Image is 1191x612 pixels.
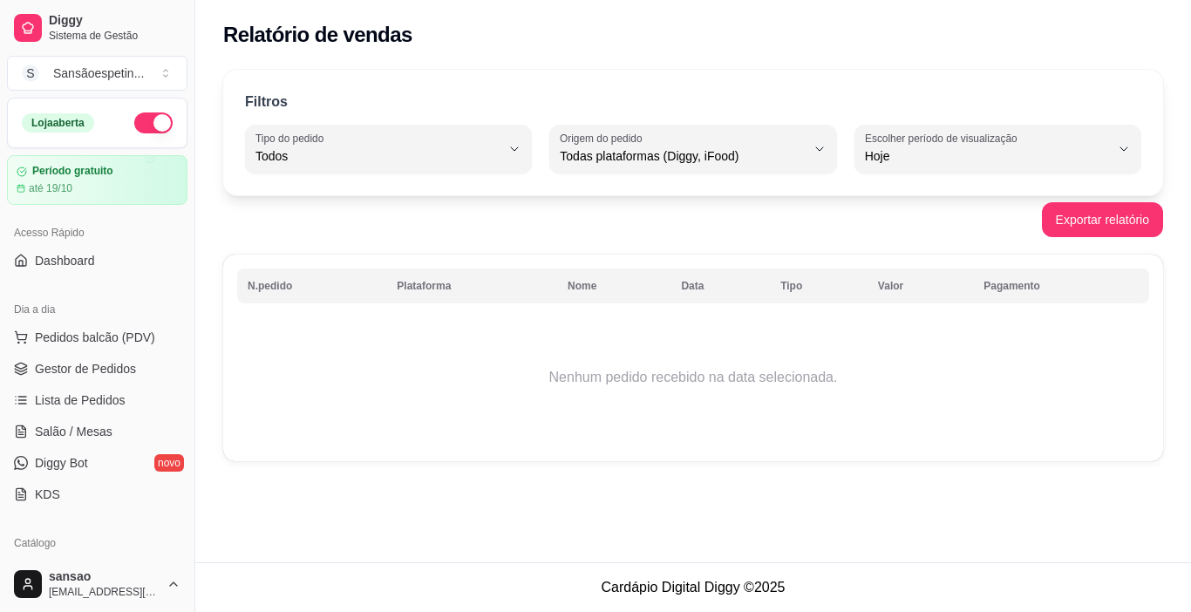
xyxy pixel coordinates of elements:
[35,423,112,440] span: Salão / Mesas
[770,269,868,303] th: Tipo
[560,131,648,146] label: Origem do pedido
[7,480,187,508] a: KDS
[7,7,187,49] a: DiggySistema de Gestão
[29,181,72,195] article: até 19/10
[560,147,805,165] span: Todas plataformas (Diggy, iFood)
[223,21,412,49] h2: Relatório de vendas
[1042,202,1163,237] button: Exportar relatório
[22,113,94,133] div: Loja aberta
[557,269,670,303] th: Nome
[865,147,1110,165] span: Hoje
[670,269,770,303] th: Data
[49,585,160,599] span: [EMAIL_ADDRESS][DOMAIN_NAME]
[7,449,187,477] a: Diggy Botnovo
[7,529,187,557] div: Catálogo
[35,391,126,409] span: Lista de Pedidos
[49,29,180,43] span: Sistema de Gestão
[237,308,1149,447] td: Nenhum pedido recebido na data selecionada.
[134,112,173,133] button: Alterar Status
[7,155,187,205] a: Período gratuitoaté 19/10
[7,323,187,351] button: Pedidos balcão (PDV)
[7,296,187,323] div: Dia a dia
[386,269,557,303] th: Plataforma
[7,247,187,275] a: Dashboard
[49,13,180,29] span: Diggy
[237,269,386,303] th: N.pedido
[865,131,1023,146] label: Escolher período de visualização
[195,562,1191,612] footer: Cardápio Digital Diggy © 2025
[35,454,88,472] span: Diggy Bot
[255,131,330,146] label: Tipo do pedido
[53,65,144,82] div: Sansãoespetin ...
[868,269,973,303] th: Valor
[35,360,136,377] span: Gestor de Pedidos
[7,386,187,414] a: Lista de Pedidos
[35,252,95,269] span: Dashboard
[32,165,113,178] article: Período gratuito
[245,92,288,112] p: Filtros
[35,329,155,346] span: Pedidos balcão (PDV)
[973,269,1149,303] th: Pagamento
[7,56,187,91] button: Select a team
[854,125,1141,173] button: Escolher período de visualizaçãoHoje
[245,125,532,173] button: Tipo do pedidoTodos
[7,563,187,605] button: sansao[EMAIL_ADDRESS][DOMAIN_NAME]
[255,147,500,165] span: Todos
[7,418,187,445] a: Salão / Mesas
[22,65,39,82] span: S
[49,569,160,585] span: sansao
[7,355,187,383] a: Gestor de Pedidos
[549,125,836,173] button: Origem do pedidoTodas plataformas (Diggy, iFood)
[35,486,60,503] span: KDS
[7,219,187,247] div: Acesso Rápido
